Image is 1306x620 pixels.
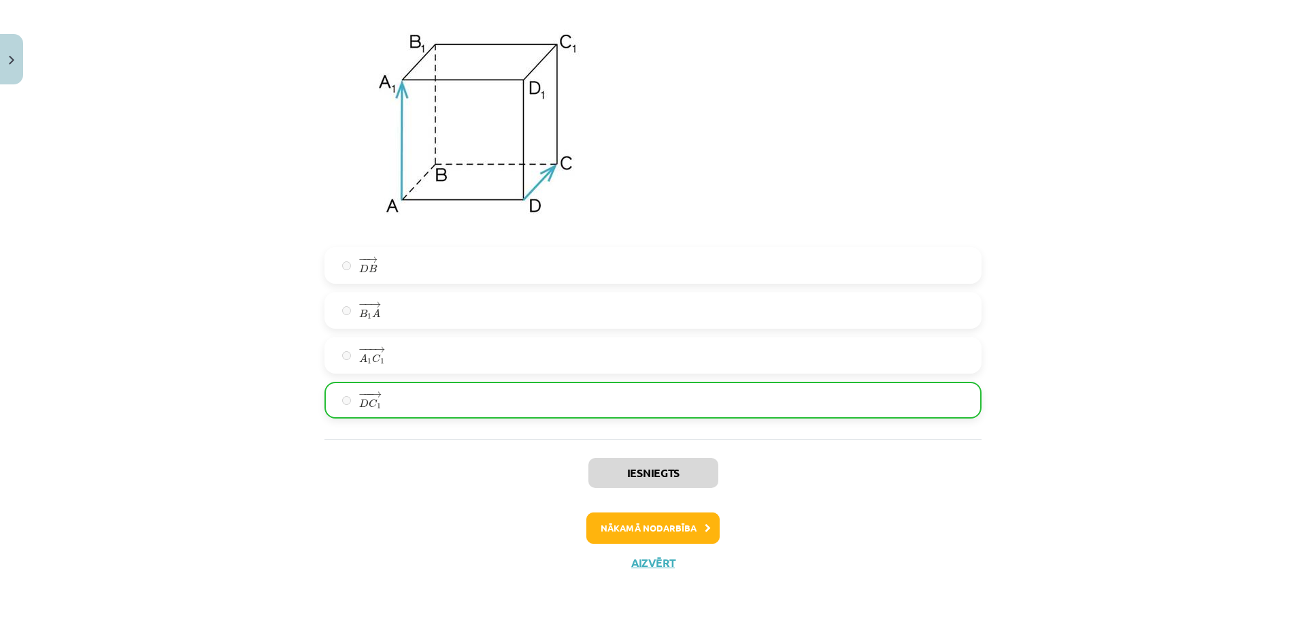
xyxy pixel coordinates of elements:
button: Iesniegts [588,458,718,488]
span: − [358,257,367,263]
span: 1 [377,404,381,410]
span: 1 [367,359,371,365]
span: −− [364,346,373,353]
span: → [370,301,381,308]
span: D [359,399,369,408]
span: 1 [367,314,371,320]
span: − [358,346,367,353]
span: D [359,264,369,273]
span: A [372,309,380,318]
span: − [363,257,365,263]
button: Aizvērt [627,556,679,570]
img: icon-close-lesson-0947bae3869378f0d4975bcd49f059093ad1ed9edebbc8119c70593378902aed.svg [9,56,14,65]
span: C [369,399,378,408]
span: B [369,264,377,273]
span: − [358,301,367,308]
span: − [364,301,369,308]
button: Nākamā nodarbība [586,512,720,544]
span: C [372,354,381,363]
span: 1 [380,359,384,365]
span: A [359,354,367,363]
span: B [359,309,367,318]
span: → [374,346,385,353]
span: → [367,257,378,263]
span: −− [363,391,369,397]
span: − [358,391,367,397]
span: → [371,391,382,397]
